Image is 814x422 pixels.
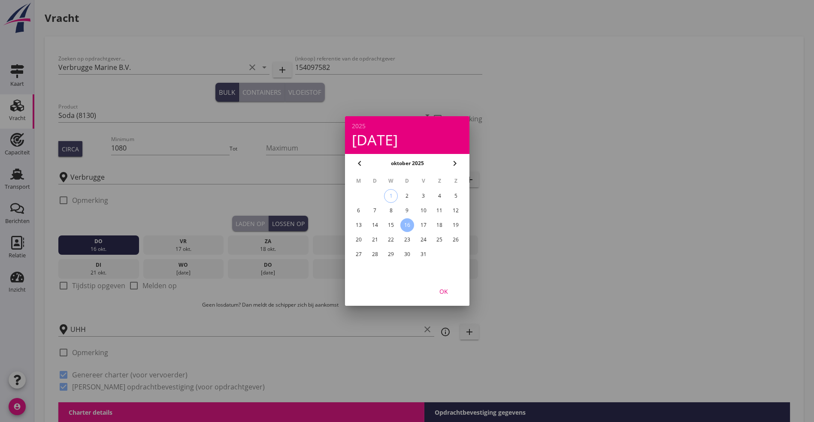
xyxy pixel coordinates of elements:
button: 29 [384,247,398,261]
button: 11 [433,204,446,217]
button: 26 [449,233,463,247]
button: 10 [416,204,430,217]
div: [DATE] [352,133,463,147]
th: D [367,174,382,188]
button: 22 [384,233,398,247]
button: 18 [433,218,446,232]
button: 24 [416,233,430,247]
th: D [399,174,415,188]
button: 17 [416,218,430,232]
button: 2 [400,189,414,203]
div: 1 [384,190,397,202]
button: OK [425,283,463,299]
button: 25 [433,233,446,247]
button: 20 [351,233,365,247]
button: oktober 2025 [388,157,426,170]
button: 31 [416,247,430,261]
button: 1 [384,189,398,203]
th: M [351,174,366,188]
button: 21 [368,233,381,247]
button: 27 [351,247,365,261]
div: OK [432,287,456,296]
button: 7 [368,204,381,217]
button: 30 [400,247,414,261]
button: 5 [449,189,463,203]
button: 12 [449,204,463,217]
i: chevron_right [450,158,460,169]
button: 6 [351,204,365,217]
th: Z [432,174,447,188]
button: 14 [368,218,381,232]
button: 28 [368,247,381,261]
i: chevron_left [354,158,365,169]
button: 15 [384,218,398,232]
div: 2025 [352,123,463,129]
button: 9 [400,204,414,217]
button: 4 [433,189,446,203]
th: W [383,174,399,188]
th: Z [448,174,463,188]
button: 19 [449,218,463,232]
button: 13 [351,218,365,232]
button: 3 [416,189,430,203]
button: 16 [400,218,414,232]
button: 23 [400,233,414,247]
th: V [415,174,431,188]
button: 8 [384,204,398,217]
